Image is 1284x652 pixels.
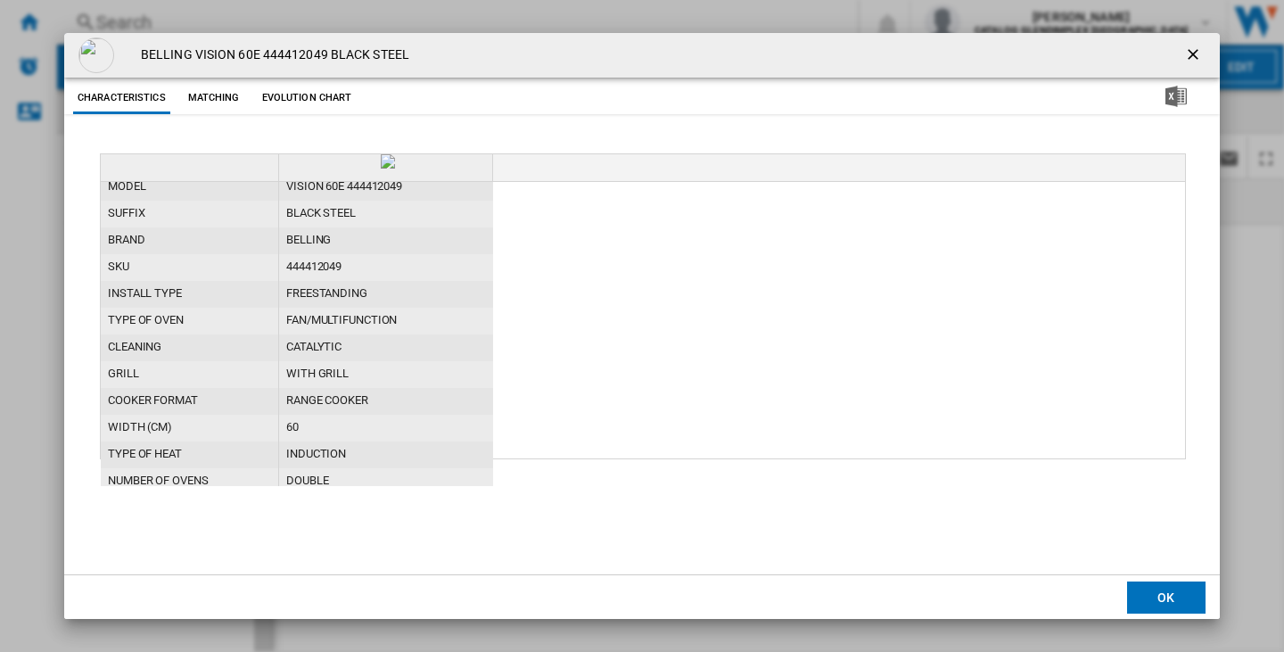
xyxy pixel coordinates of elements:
div: VISION 60E 444412049 [279,174,493,201]
img: empty.gif [78,37,114,73]
div: GRILL [101,361,278,388]
div: WITH GRILL [279,361,493,388]
div: COOKER FORMAT [101,388,278,415]
div: INSTALL TYPE [101,281,278,308]
button: Characteristics [73,82,170,114]
div: 444412049 [279,254,493,281]
h4: BELLING VISION 60E 444412049 BLACK STEEL [132,46,409,64]
button: Evolution chart [258,82,357,114]
div: FAN/MULTIFUNCTION [279,308,493,334]
ng-md-icon: getI18NText('BUTTONS.CLOSE_DIALOG') [1184,45,1206,67]
div: CLEANING [101,334,278,361]
div: model [101,174,278,201]
div: sku [101,254,278,281]
div: RANGE COOKER [279,388,493,415]
div: FREESTANDING [279,281,493,308]
div: NUMBER OF OVENS [101,468,278,495]
img: excel-24x24.png [1165,86,1187,107]
div: CATALYTIC [279,334,493,361]
button: getI18NText('BUTTONS.CLOSE_DIALOG') [1177,37,1213,73]
div: BELLING [279,227,493,254]
div: BLACK STEEL [279,201,493,227]
div: WIDTH (CM) [101,415,278,442]
button: OK [1127,582,1206,614]
div: 60 [279,415,493,442]
div: DOUBLE [279,468,493,495]
div: TYPE OF HEAT [101,442,278,468]
div: TYPE OF OVEN [101,308,278,334]
div: suffix [101,201,278,227]
button: Matching [175,82,253,114]
md-dialog: Product popup [64,33,1220,620]
img: empty.gif [381,154,395,169]
button: Download in Excel [1137,82,1215,114]
div: INDUCTION [279,442,493,468]
div: brand [101,227,278,254]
